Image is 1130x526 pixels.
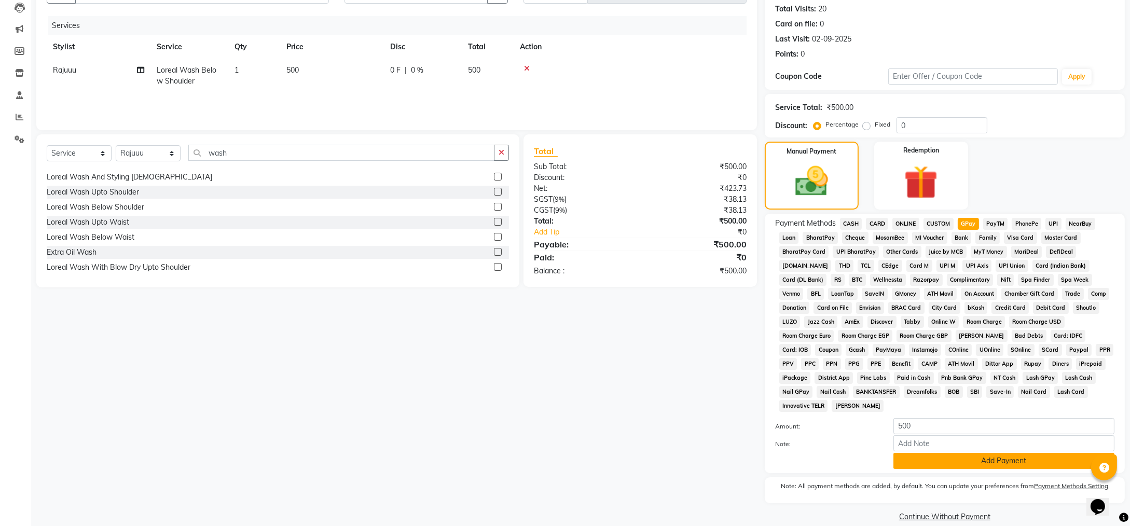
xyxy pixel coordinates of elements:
span: Innovative TELR [779,400,828,412]
span: MI Voucher [912,232,947,244]
div: Balance : [526,266,640,276]
div: Points: [775,49,798,60]
span: Dittor App [982,358,1017,370]
label: Note: [767,439,886,449]
span: BFL [807,288,824,300]
span: Save-In [986,386,1014,398]
span: SBI [967,386,983,398]
div: Net: [526,183,640,194]
span: BOB [945,386,963,398]
span: Trade [1062,288,1084,300]
input: Search or Scan [188,145,494,161]
span: Room Charge Euro [779,330,834,342]
span: Room Charge EGP [838,330,892,342]
a: Add Tip [526,227,659,238]
label: Redemption [903,146,939,155]
div: 0 [801,49,805,60]
span: Room Charge USD [1009,316,1065,328]
span: THD [835,260,853,272]
span: PPN [823,358,841,370]
div: ₹0 [640,172,754,183]
th: Total [462,35,514,59]
span: UPI Axis [962,260,991,272]
span: Master Card [1041,232,1081,244]
div: Total Visits: [775,4,816,15]
span: Room Charge [963,316,1005,328]
div: Paid: [526,251,640,264]
span: Card: IOB [779,344,811,356]
span: Nail Cash [817,386,849,398]
span: NearBuy [1066,218,1095,230]
div: Coupon Code [775,71,888,82]
span: NT Cash [990,372,1019,384]
div: Discount: [775,120,807,131]
span: Complimentary [947,274,994,286]
span: Nift [997,274,1014,286]
span: Other Cards [883,246,921,258]
div: ( ) [526,194,640,205]
span: [PERSON_NAME] [832,400,884,412]
span: Chamber Gift Card [1001,288,1058,300]
span: GPay [958,218,979,230]
span: Room Charge GBP [897,330,952,342]
label: Payment Methods Setting [1034,481,1108,491]
span: Card: IDFC [1051,330,1086,342]
span: Loan [779,232,799,244]
span: LUZO [779,316,801,328]
span: BANKTANSFER [853,386,900,398]
span: bKash [964,302,988,314]
span: Family [975,232,1000,244]
span: UPI M [936,260,959,272]
span: Pnb Bank GPay [938,372,986,384]
span: Shoutlo [1073,302,1099,314]
span: ONLINE [892,218,919,230]
span: Rupay [1021,358,1045,370]
div: ₹500.00 [640,161,754,172]
span: MariDeal [1011,246,1042,258]
span: Dreamfolks [904,386,941,398]
span: Discover [867,316,897,328]
span: Coupon [815,344,842,356]
span: BharatPay Card [779,246,829,258]
div: ₹38.13 [640,205,754,216]
th: Stylist [47,35,150,59]
span: 1 [235,65,239,75]
span: 0 % [411,65,423,76]
input: Enter Offer / Coupon Code [888,68,1058,85]
button: Apply [1062,69,1092,85]
span: CAMP [918,358,941,370]
span: Paid in Cash [894,372,934,384]
span: Spa Week [1058,274,1092,286]
span: Razorpay [910,274,943,286]
th: Qty [228,35,280,59]
div: ₹0 [659,227,754,238]
span: Card (Indian Bank) [1032,260,1090,272]
span: BRAC Card [888,302,925,314]
div: ₹38.13 [640,194,754,205]
span: 500 [286,65,299,75]
span: Lash Cash [1062,372,1096,384]
span: Total [534,146,558,157]
div: Loreal Wash And Styling [DEMOGRAPHIC_DATA] [47,172,212,183]
span: City Card [929,302,960,314]
span: On Account [961,288,997,300]
span: UPI BharatPay [833,246,879,258]
span: 0 F [390,65,401,76]
div: Total: [526,216,640,227]
div: Loreal Wash Below Shoulder [47,202,144,213]
span: UPI Union [996,260,1028,272]
span: UOnline [976,344,1003,356]
span: PPR [1096,344,1113,356]
div: Services [48,16,754,35]
span: Card on File [814,302,852,314]
span: PhonePe [1012,218,1041,230]
span: ATH Movil [924,288,957,300]
span: | [405,65,407,76]
span: CASH [840,218,862,230]
span: Nail GPay [779,386,813,398]
span: PPE [867,358,885,370]
iframe: chat widget [1086,485,1120,516]
label: Amount: [767,422,886,431]
span: SCard [1039,344,1062,356]
span: [PERSON_NAME] [956,330,1008,342]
